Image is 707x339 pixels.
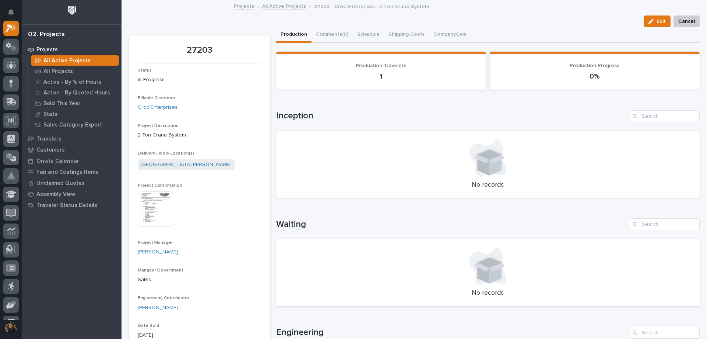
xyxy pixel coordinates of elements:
[276,327,627,338] h1: Engineering
[673,15,700,27] button: Cancel
[43,111,57,118] p: Stats
[138,76,261,84] p: In Progress
[36,180,85,187] p: Unclaimed Quotes
[138,68,152,73] span: Status
[138,248,178,256] a: [PERSON_NAME]
[138,131,261,139] p: 2 Ton Crane System
[3,320,19,335] button: users-avatar
[28,77,122,87] a: Active - By % of Hours
[138,276,261,284] p: Sales
[28,55,122,66] a: All Active Projects
[262,1,306,10] a: All Active Projects
[28,66,122,76] a: All Projects
[36,147,65,153] p: Customers
[3,4,19,20] button: Notifications
[138,45,261,56] p: 27203
[28,120,122,130] a: Sales Category Export
[22,177,122,188] a: Unclaimed Quotes
[43,122,102,128] p: Sales Category Export
[141,161,232,169] a: [GEOGRAPHIC_DATA][PERSON_NAME]
[678,17,695,26] span: Cancel
[138,151,194,156] span: Delivery / Work Location(s)
[28,98,122,108] a: Sold This Year
[22,144,122,155] a: Customers
[28,109,122,119] a: Stats
[138,124,179,128] span: Project Description
[312,27,353,43] button: Comments (6)
[276,219,627,230] h1: Waiting
[285,181,691,189] p: No records
[43,58,91,64] p: All Active Projects
[22,133,122,144] a: Travelers
[630,218,700,230] input: Search
[138,96,175,100] span: Billable Customer
[22,166,122,177] a: Fab and Coatings Items
[644,15,671,27] button: Edit
[499,72,691,81] p: 0%
[234,1,254,10] a: Projects
[138,296,189,300] span: Engineering Coordinator
[43,100,81,107] p: Sold This Year
[630,110,700,122] input: Search
[285,289,691,297] p: No records
[138,241,173,245] span: Project Manager
[36,191,75,198] p: Assembly View
[22,44,122,55] a: Projects
[28,31,65,39] div: 02. Projects
[138,304,178,312] a: [PERSON_NAME]
[22,188,122,200] a: Assembly View
[384,27,429,43] button: Shipping Costs
[138,324,159,328] span: Date Sold
[356,63,406,68] span: Production Travelers
[36,136,61,142] p: Travelers
[36,169,98,176] p: Fab and Coatings Items
[138,183,182,188] span: Project Confirmation
[630,327,700,339] input: Search
[43,90,110,96] p: Active - By Quoted Hours
[22,200,122,211] a: Traveler Status Details
[570,63,619,68] span: Production Progress
[276,111,627,121] h1: Inception
[36,46,58,53] p: Projects
[138,104,177,111] a: Croc Enterprises
[657,18,666,25] span: Edit
[429,27,471,43] button: CompanyCam
[28,87,122,98] a: Active - By Quoted Hours
[36,158,79,165] p: Onsite Calendar
[353,27,384,43] button: Schedule
[314,2,429,10] p: 27203 - Croc Enterprises - 2 Ton Crane System
[276,27,312,43] button: Production
[43,79,102,86] p: Active - By % of Hours
[65,4,79,17] img: Workspace Logo
[43,68,73,75] p: All Projects
[22,155,122,166] a: Onsite Calendar
[9,9,19,21] div: Notifications
[285,72,477,81] p: 1
[36,202,97,209] p: Traveler Status Details
[138,268,183,273] span: Manager Department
